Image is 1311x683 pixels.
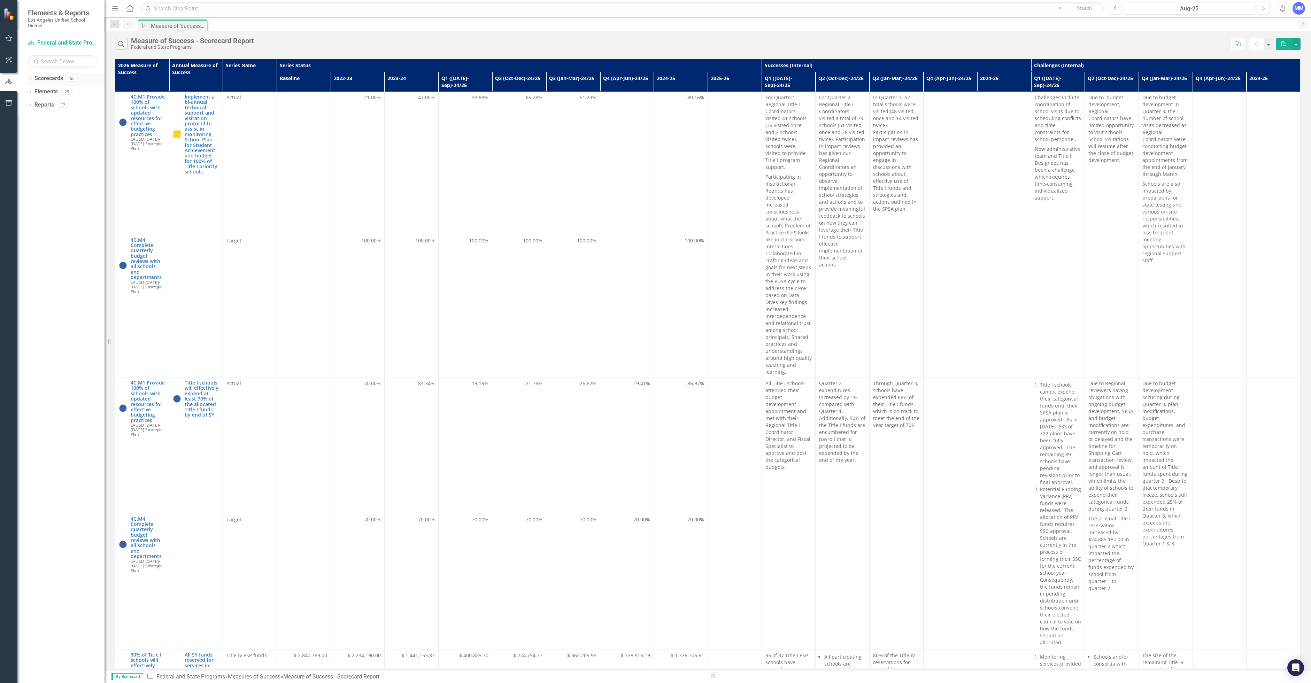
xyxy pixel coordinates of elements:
[347,652,381,659] span: $ 2,234,190.00
[131,422,162,437] span: LAUSD [DATE]-[DATE] Strategic Plan
[418,516,435,523] span: 70.00%
[633,380,650,387] span: 19.41%
[131,37,254,45] div: Measure of Success - Scorecard Report
[131,45,254,50] div: Federal and State Programs
[361,237,381,244] span: 100.00%
[580,380,596,387] span: 26.62%
[34,101,54,109] a: Reports
[1142,94,1189,179] p: Due to budget development in Quarter 3, the number of school visits decreased as Regional Coordin...
[415,237,435,244] span: 100.00%
[472,94,488,101] span: 33.88%
[119,118,127,126] img: At or Above Plan
[1040,486,1081,646] li: Potential Funding Variance (PFV) funds were released. The allocation of PFV funds requires SSC ap...
[526,516,542,523] span: 70.00%
[131,380,165,423] a: 4C.M1 Provide 100% of schools with updated resources for effective budgeting practices
[469,237,488,244] span: 100.00%
[28,39,98,47] a: Federal and State Programs
[580,94,596,101] span: 51.23%
[226,380,273,387] span: Actual
[401,652,435,659] span: $ 1,441,153.87
[1088,514,1135,592] p: The original Title I reservation increased by $24,885,187.00 in quarter 2 which impacted the perc...
[228,673,280,680] a: Measures of Success
[819,380,866,464] p: Quarter 2 expenditures increased by 1% compared with Quarter 1. Additionally, 50% of the Title I ...
[226,237,273,244] span: Target
[1293,2,1305,15] button: MM
[523,237,542,244] span: 100.00%
[1077,5,1092,11] span: Search
[1088,380,1135,514] p: Due to Regional reviewers having obligations with ongoing budget development, SPSA and budget mod...
[1088,94,1135,164] p: Due to budget development, Regional Coordinators have limited opportunity to visit schools. Schoo...
[472,380,488,387] span: 19.19%
[671,652,704,659] span: $ 1,376,706.61
[131,516,165,559] a: 4C.M4 Complete quarterly budget reviews with all schools and departments
[819,94,866,268] p: For Quarter 2, Regional Title I Coordinators visited a total of 79 schools (51 visited once and 2...
[173,130,181,138] img: Slightly Off Track
[226,94,273,101] span: Actual
[364,94,381,101] span: 21.00%
[111,673,143,680] span: By Scorecard
[1126,5,1252,13] div: Aug-25
[1142,179,1189,264] p: Schools are also impacted by prepartions for state testing and various on-site responsibilities, ...
[119,261,127,270] img: At or Above Plan
[364,516,381,523] span: 70.00%
[873,380,920,429] p: Through Quarter 3, schools have expended 68% of their Title I funds, which is on track to meet th...
[34,75,63,83] a: Scorecards
[1142,380,1189,547] p: Due to budget development occuring during Quarter 3, plan modifications, budget expenditures, and...
[526,380,542,387] span: 21.76%
[131,94,165,137] a: 4C.M1 Provide 100% of schools with updated resources for effective budgeting practices
[1287,659,1304,676] div: Open Intercom Messenger
[633,516,650,523] span: 70.00%
[173,395,181,403] img: At or Above Plan
[1035,144,1081,201] p: New administrative team and Title I Designees has been a challenge which requires time-consuming ...
[141,2,1104,15] input: Search ClearPoint...
[580,516,596,523] span: 70.00%
[185,380,219,418] a: Title I schools will effectively expend at least 70% of the allocated Title I funds by end of SY.
[28,17,98,29] small: Los Angeles Unified School District
[185,94,219,174] a: Implement a bi-annual technical support and visitation protocol to assist in monitoring School Pl...
[119,404,127,412] img: At or Above Plan
[28,9,98,17] span: Elements & Reports
[131,136,162,151] span: LAUSD [DATE]-[DATE] Strategic Plan
[1067,3,1102,13] button: Search
[131,279,162,294] span: LAUSD [DATE]-[DATE] Strategic Plan
[621,652,650,659] span: $ 338,916.19
[418,94,435,101] span: 47.00%
[765,172,812,375] p: Participating in Instructional Rounds has developed increased consciousness about what the school...
[1124,2,1255,15] button: Aug-25
[687,380,704,387] span: 86.97%
[294,652,327,659] span: $ 2,840,769.00
[147,673,703,681] div: » »
[57,102,69,108] div: 12
[226,516,273,523] span: Target
[526,94,542,101] span: 65.28%
[226,652,273,659] span: Title IV PSP funds
[151,22,206,30] div: Measure of Success - Scorecard Report
[685,237,704,244] span: 100.00%
[459,652,488,659] span: $ 400,825.70
[513,652,542,659] span: $ 274,754.77
[1040,381,1081,486] li: Title I schools cannot expend their categorical funds until their SPSA plan is approved. As of [D...
[364,380,381,387] span: 70.00%
[131,237,165,280] a: 4C.M4 Complete quarterly budget reviews with all schools and departments
[119,540,127,549] img: At or Above Plan
[765,94,812,172] p: For Quarter1, Regional Title I Coordinators visited 41 schools (39 visited once and 2 schools vis...
[418,380,435,387] span: 83.34%
[765,380,812,471] p: All Title I schools attended their budget development appointment and met with their Regional Tit...
[156,673,225,680] a: Federal and State Programs
[1035,94,1081,144] p: Challenges include coordination of school visits due to scheduling conflicts and time constraints...
[67,76,78,82] div: 65
[34,88,58,96] a: Elements
[687,516,704,523] span: 70.00%
[283,673,379,680] div: Measure of Success - Scorecard Report
[472,516,488,523] span: 70.00%
[3,7,16,20] img: ClearPoint Strategy
[873,94,920,212] p: In Quarter 3, 62 total schools were visited (48 visited once and 14 visited twice). Participation...
[567,652,596,659] span: $ 362,209.95
[61,89,72,95] div: 29
[28,55,98,68] input: Search Below...
[131,558,162,573] span: LAUSD [DATE]-[DATE] Strategic Plan
[687,94,704,101] span: 80.16%
[577,237,596,244] span: 100.00%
